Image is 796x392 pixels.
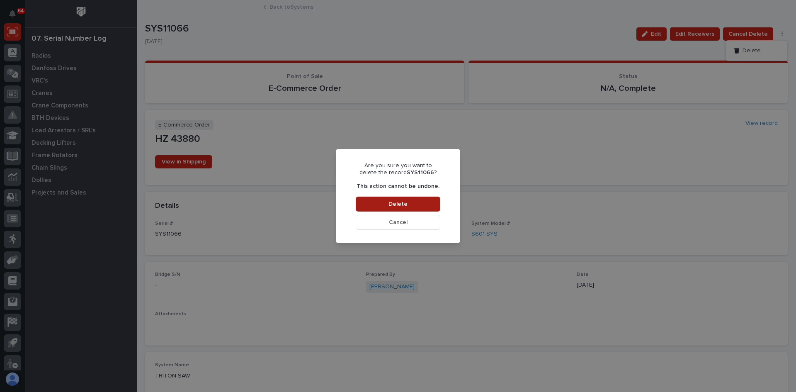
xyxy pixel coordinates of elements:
[357,183,439,190] p: This action cannot be undone.
[389,219,408,226] span: Cancel
[356,197,440,212] button: Delete
[388,200,408,208] span: Delete
[356,215,440,230] button: Cancel
[356,162,440,176] p: Are you sure you want to delete the record ?
[407,170,434,175] b: SYS11066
